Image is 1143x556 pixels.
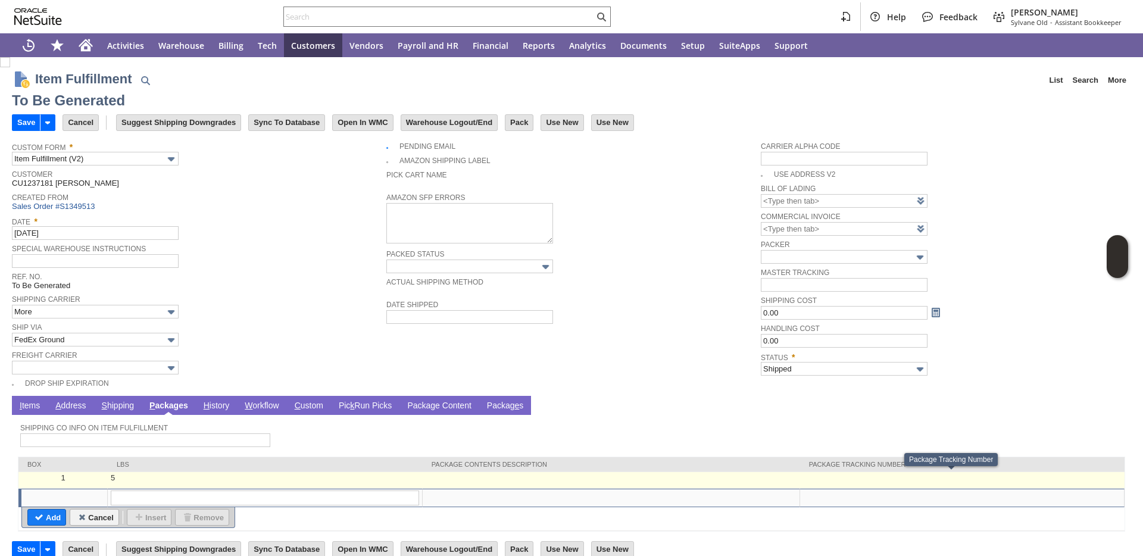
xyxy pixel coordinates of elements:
[1011,18,1048,27] span: Sylvane Old
[12,218,30,226] a: Date
[1103,71,1131,90] a: More
[386,250,444,258] a: Packed Status
[242,401,282,412] a: Workflow
[613,33,674,57] a: Documents
[108,472,423,489] td: 5
[1110,398,1124,413] a: Unrolled view on
[258,40,277,51] span: Tech
[1044,71,1067,90] a: List
[50,38,64,52] svg: Shortcuts
[761,194,927,208] input: <Type then tab>
[913,251,927,264] img: More Options
[939,11,978,23] span: Feedback
[14,8,62,25] svg: logo
[99,401,138,412] a: Shipping
[211,33,251,57] a: Billing
[569,40,606,51] span: Analytics
[681,40,705,51] span: Setup
[516,33,562,57] a: Reports
[401,115,497,130] input: Warehouse Logout/End
[12,333,179,346] input: FedEx Ground
[79,38,93,52] svg: Home
[350,401,354,410] span: k
[218,40,243,51] span: Billing
[63,115,98,130] input: Cancel
[251,33,284,57] a: Tech
[761,296,817,305] a: Shipping Cost
[1107,235,1128,278] iframe: Click here to launch Oracle Guided Learning Help Panel
[333,115,393,130] input: Open In WMC
[1107,257,1128,279] span: Oracle Guided Learning Widget. To move around, please hold and drag
[43,33,71,57] div: Shortcuts
[12,152,179,165] input: Item Fulfillment (V2)
[761,142,840,151] a: Carrier Alpha Code
[386,171,447,179] a: Pick Cart Name
[887,11,906,23] span: Help
[336,401,395,412] a: PickRun Picks
[295,401,301,410] span: C
[342,33,391,57] a: Vendors
[164,152,178,166] img: More Options
[55,401,61,410] span: A
[505,115,533,130] input: Pack
[21,473,105,482] div: 1
[151,33,211,57] a: Warehouse
[349,40,383,51] span: Vendors
[70,510,118,525] input: Cancel
[28,510,65,525] input: Add
[761,324,820,333] a: Handling Cost
[391,33,466,57] a: Payroll and HR
[146,401,191,412] a: Packages
[929,306,942,319] a: Calculate
[466,33,516,57] a: Financial
[12,143,65,152] a: Custom Form
[12,245,146,253] a: Special Warehouse Instructions
[291,40,335,51] span: Customers
[12,179,119,188] span: CU1237181 [PERSON_NAME]
[386,278,483,286] a: Actual Shipping Method
[775,40,808,51] span: Support
[12,323,42,332] a: Ship Via
[12,193,68,202] a: Created From
[117,115,241,130] input: Suggest Shipping Downgrades
[539,260,552,274] img: More Options
[620,40,667,51] span: Documents
[292,401,326,412] a: Custom
[158,40,204,51] span: Warehouse
[71,33,100,57] a: Home
[100,33,151,57] a: Activities
[245,401,252,410] span: W
[12,202,98,211] a: Sales Order #S1349513
[12,170,52,179] a: Customer
[176,510,229,525] input: Remove
[102,401,107,410] span: S
[541,115,583,130] input: Use New
[21,38,36,52] svg: Recent Records
[473,40,508,51] span: Financial
[14,33,43,57] a: Recent Records
[515,401,520,410] span: e
[12,305,179,318] input: More
[399,157,491,165] a: Amazon Shipping Label
[20,401,22,410] span: I
[1050,18,1053,27] span: -
[592,115,633,130] input: Use New
[761,268,829,277] a: Master Tracking
[204,401,210,410] span: H
[164,305,178,319] img: More Options
[909,455,993,464] div: Package Tracking Number
[12,295,80,304] a: Shipping Carrier
[20,424,168,432] a: Shipping Co Info on Item Fulfillment
[12,281,70,290] span: To Be Generated
[767,33,815,57] a: Support
[774,170,835,179] a: Use Address V2
[201,401,233,412] a: History
[562,33,613,57] a: Analytics
[761,213,841,221] a: Commercial Invoice
[761,222,927,236] input: <Type then tab>
[149,401,155,410] span: P
[164,333,178,347] img: More Options
[12,91,125,110] div: To Be Generated
[35,69,132,89] h1: Item Fulfillment
[52,401,89,412] a: Address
